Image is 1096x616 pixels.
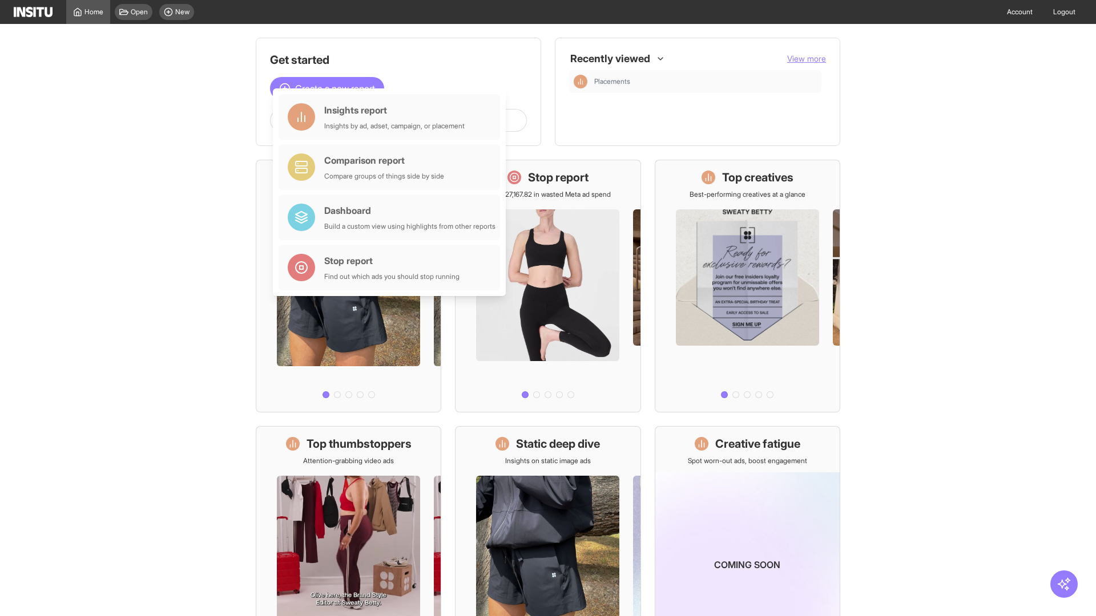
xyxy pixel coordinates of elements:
p: Best-performing creatives at a glance [690,190,805,199]
a: Top creativesBest-performing creatives at a glance [655,160,840,412]
h1: Static deep dive [516,436,600,452]
span: Create a new report [295,82,375,95]
h1: Top thumbstoppers [307,436,412,452]
div: Stop report [324,254,460,268]
div: Build a custom view using highlights from other reports [324,222,495,231]
h1: Stop report [528,169,589,185]
h1: Top creatives [722,169,793,185]
h1: Get started [270,52,527,68]
span: Placements [594,77,630,86]
span: Open [131,7,148,17]
button: Create a new report [270,77,384,100]
span: Home [84,7,103,17]
p: Save £27,167.82 in wasted Meta ad spend [485,190,611,199]
button: View more [787,53,826,64]
p: Insights on static image ads [505,456,591,465]
span: View more [787,54,826,63]
div: Insights report [324,103,465,117]
a: What's live nowSee all active ads instantly [256,160,441,412]
img: Logo [14,7,53,17]
div: Comparison report [324,153,444,167]
span: New [175,7,190,17]
div: Dashboard [324,204,495,217]
span: Placements [594,77,817,86]
div: Find out which ads you should stop running [324,272,460,281]
a: Stop reportSave £27,167.82 in wasted Meta ad spend [455,160,640,412]
div: Insights [574,75,587,88]
p: Attention-grabbing video ads [303,456,394,465]
div: Compare groups of things side by side [324,172,444,181]
div: Insights by ad, adset, campaign, or placement [324,121,465,131]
